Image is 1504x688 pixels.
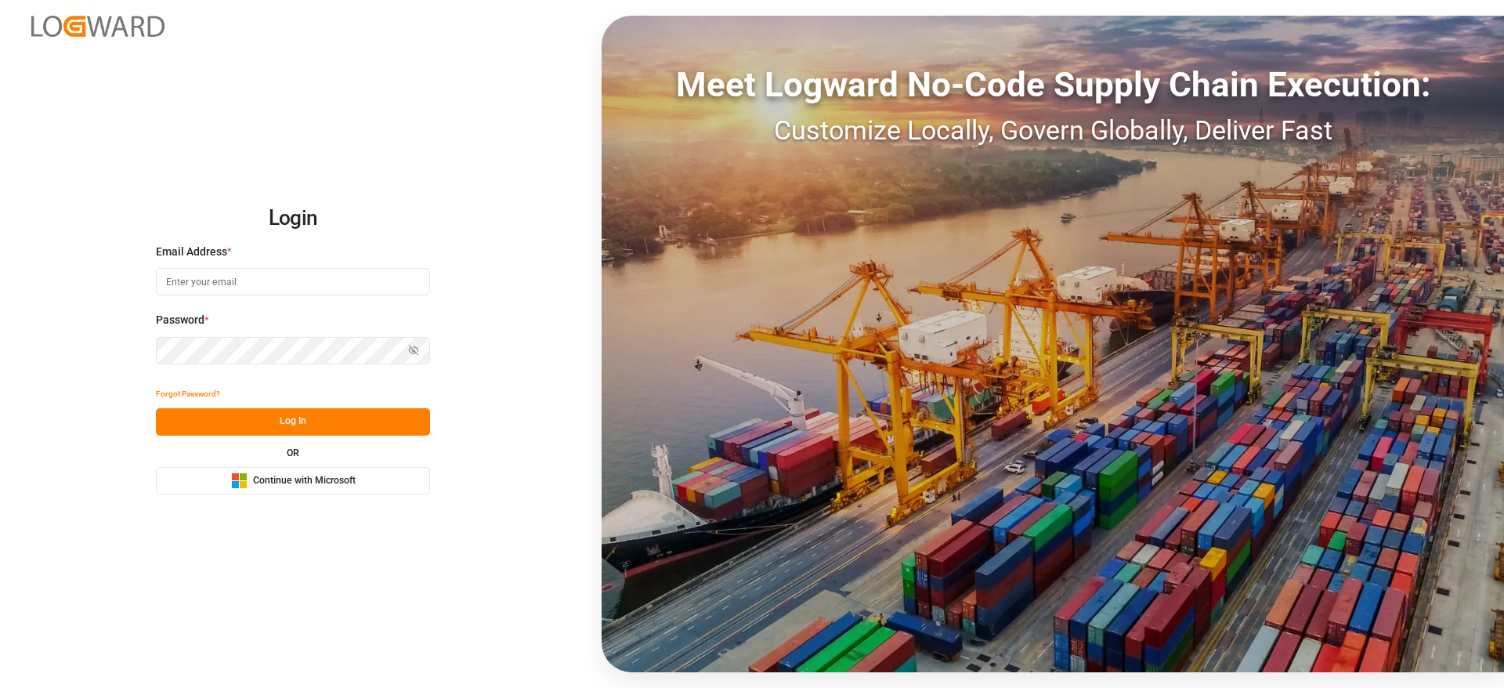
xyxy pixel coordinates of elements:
[156,381,220,408] button: Forgot Password?
[602,59,1504,110] div: Meet Logward No-Code Supply Chain Execution:
[156,467,430,494] button: Continue with Microsoft
[602,110,1504,150] div: Customize Locally, Govern Globally, Deliver Fast
[156,312,204,328] span: Password
[156,194,430,244] h2: Login
[156,408,430,436] button: Log In
[253,474,356,488] span: Continue with Microsoft
[287,448,299,458] small: OR
[156,268,430,295] input: Enter your email
[31,16,164,37] img: Logward_new_orange.png
[156,244,227,260] span: Email Address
